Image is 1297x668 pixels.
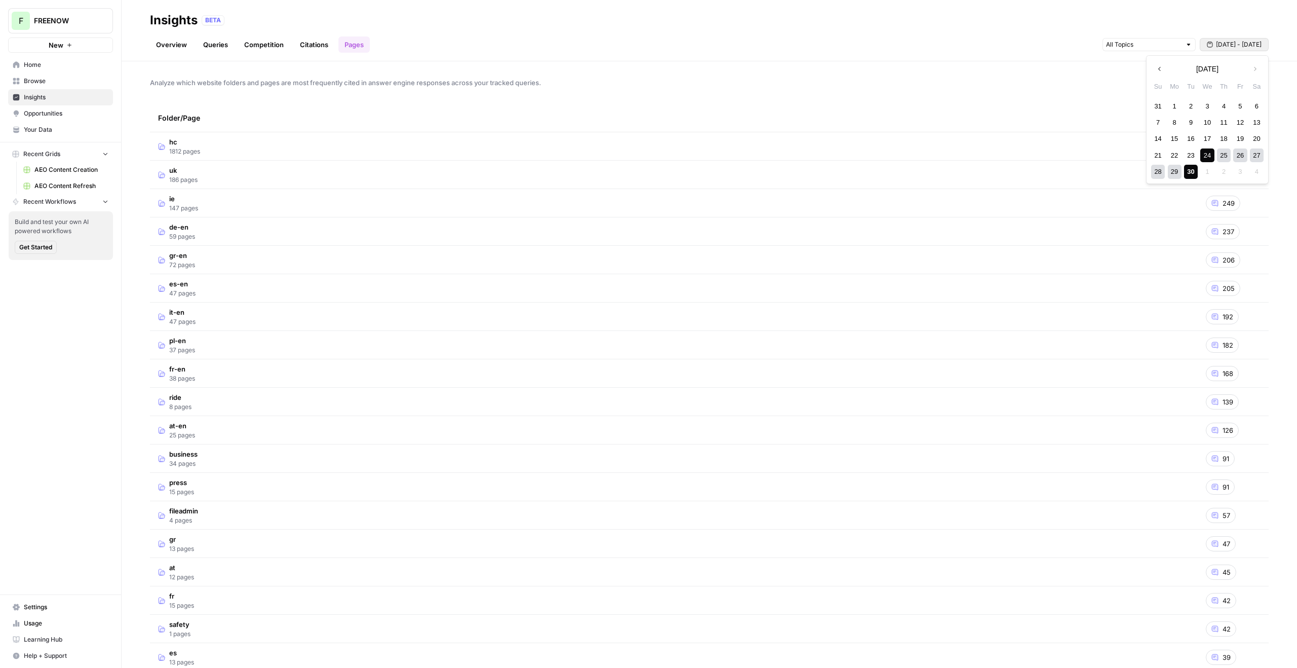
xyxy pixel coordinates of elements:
div: Choose Saturday, September 6th, 2025 [1250,99,1264,113]
input: All Topics [1106,40,1181,50]
a: AEO Content Creation [19,162,113,178]
a: Settings [8,599,113,615]
span: 38 pages [169,374,195,383]
span: 47 pages [169,317,196,326]
button: [DATE] - [DATE] [1200,38,1269,51]
span: ride [169,392,192,402]
div: Choose Wednesday, September 3rd, 2025 [1200,99,1214,113]
div: [DATE] - [DATE] [1146,55,1269,184]
span: 91 [1223,454,1229,464]
span: at-en [169,421,195,431]
div: Mo [1168,80,1181,93]
span: 47 [1223,539,1230,549]
span: 126 [1223,425,1233,435]
span: Analyze which website folders and pages are most frequently cited in answer engine responses acro... [150,78,1269,88]
span: 8 pages [169,402,192,412]
span: 237 [1223,227,1234,237]
div: Insights [150,12,198,28]
span: [DATE] - [DATE] [1216,40,1262,49]
div: Choose Thursday, September 11th, 2025 [1217,116,1231,129]
div: We [1200,80,1214,93]
div: Choose Monday, September 8th, 2025 [1168,116,1181,129]
div: Choose Monday, September 29th, 2025 [1168,165,1181,178]
div: Choose Friday, September 19th, 2025 [1233,132,1247,145]
div: Choose Sunday, August 31st, 2025 [1151,99,1165,113]
div: Choose Friday, September 26th, 2025 [1233,149,1247,162]
div: Choose Monday, September 22nd, 2025 [1168,149,1181,162]
span: 15 pages [169,488,194,497]
span: AEO Content Refresh [34,181,108,191]
a: Pages [338,36,370,53]
span: Insights [24,93,108,102]
span: Settings [24,603,108,612]
span: 91 [1223,482,1229,492]
span: 34 pages [169,459,198,468]
span: New [49,40,63,50]
span: 13 pages [169,658,194,667]
span: 249 [1223,198,1235,208]
span: safety [169,619,190,629]
span: fr [169,591,194,601]
div: Sa [1250,80,1264,93]
span: Your Data [24,125,108,134]
span: pl-en [169,336,195,346]
span: 1 pages [169,629,190,639]
span: de-en [169,222,195,232]
span: business [169,449,198,459]
span: 59 pages [169,232,195,241]
span: press [169,477,194,488]
span: F [19,15,23,27]
span: Home [24,60,108,69]
span: FREENOW [34,16,95,26]
span: 1812 pages [169,147,200,156]
span: es [169,648,194,658]
a: Opportunities [8,105,113,122]
div: Choose Tuesday, September 16th, 2025 [1184,132,1198,145]
div: Choose Sunday, September 7th, 2025 [1151,116,1165,129]
div: Choose Saturday, September 27th, 2025 [1250,149,1264,162]
a: Usage [8,615,113,632]
span: 182 [1223,340,1233,350]
button: Recent Grids [8,146,113,162]
a: AEO Content Refresh [19,178,113,194]
span: it-en [169,307,196,317]
div: Not available Wednesday, October 1st, 2025 [1200,165,1214,178]
div: Fr [1233,80,1247,93]
div: Choose Thursday, September 4th, 2025 [1217,99,1231,113]
span: Recent Workflows [23,197,76,206]
div: Choose Saturday, September 20th, 2025 [1250,132,1264,145]
div: Choose Wednesday, September 10th, 2025 [1200,116,1214,129]
span: Opportunities [24,109,108,118]
span: fr-en [169,364,195,374]
div: Choose Tuesday, September 9th, 2025 [1184,116,1198,129]
span: 186 pages [169,175,198,184]
span: 42 [1223,624,1231,634]
button: Help + Support [8,648,113,664]
span: 139 [1223,397,1233,407]
div: Choose Tuesday, September 30th, 2025 [1184,165,1198,178]
span: 147 pages [169,204,198,213]
span: AEO Content Creation [34,165,108,174]
div: Tu [1184,80,1198,93]
button: Get Started [15,241,57,254]
span: [DATE] [1196,64,1218,74]
span: 57 [1223,510,1230,521]
div: Choose Saturday, September 13th, 2025 [1250,116,1264,129]
div: Choose Sunday, September 14th, 2025 [1151,132,1165,145]
span: Get Started [19,243,52,252]
a: Insights [8,89,113,105]
div: BETA [202,15,224,25]
span: 192 [1223,312,1233,322]
span: 12 pages [169,573,194,582]
a: Competition [238,36,290,53]
div: Choose Wednesday, September 17th, 2025 [1200,132,1214,145]
span: at [169,563,194,573]
span: 39 [1223,652,1231,662]
a: Your Data [8,122,113,138]
span: Recent Grids [23,150,60,159]
span: 15 pages [169,601,194,610]
div: Choose Tuesday, September 23rd, 2025 [1184,149,1198,162]
span: Learning Hub [24,635,108,644]
span: 45 [1223,567,1231,577]
div: Choose Tuesday, September 2nd, 2025 [1184,99,1198,113]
